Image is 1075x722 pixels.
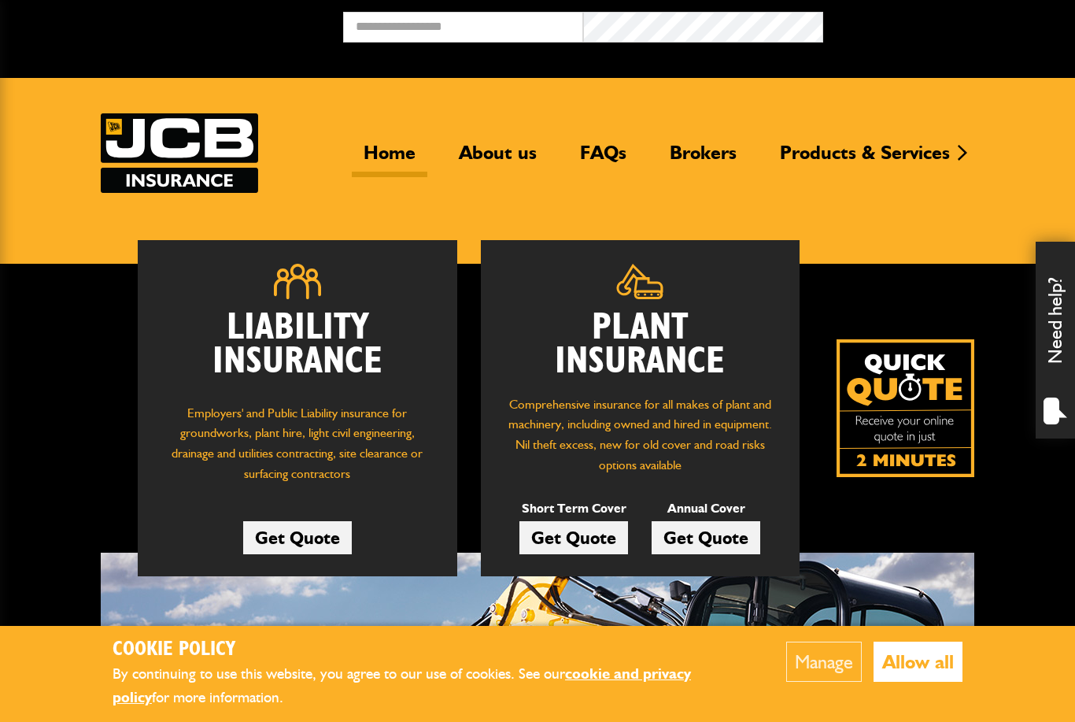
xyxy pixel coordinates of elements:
button: Allow all [874,642,962,682]
a: Brokers [658,141,748,177]
p: Annual Cover [652,498,760,519]
a: Home [352,141,427,177]
p: Comprehensive insurance for all makes of plant and machinery, including owned and hired in equipm... [504,394,777,475]
a: JCB Insurance Services [101,113,258,193]
button: Broker Login [823,12,1063,36]
a: Products & Services [768,141,962,177]
p: Employers' and Public Liability insurance for groundworks, plant hire, light civil engineering, d... [161,403,434,492]
a: Get your insurance quote isn just 2-minutes [837,339,974,477]
img: JCB Insurance Services logo [101,113,258,193]
p: Short Term Cover [519,498,628,519]
a: About us [447,141,549,177]
button: Manage [786,642,862,682]
h2: Cookie Policy [113,638,738,662]
h2: Liability Insurance [161,311,434,387]
p: By continuing to use this website, you agree to our use of cookies. See our for more information. [113,662,738,710]
a: Get Quote [243,521,352,554]
h2: Plant Insurance [504,311,777,379]
a: Get Quote [519,521,628,554]
a: FAQs [568,141,638,177]
div: Need help? [1036,242,1075,439]
img: Quick Quote [837,339,974,477]
a: Get Quote [652,521,760,554]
